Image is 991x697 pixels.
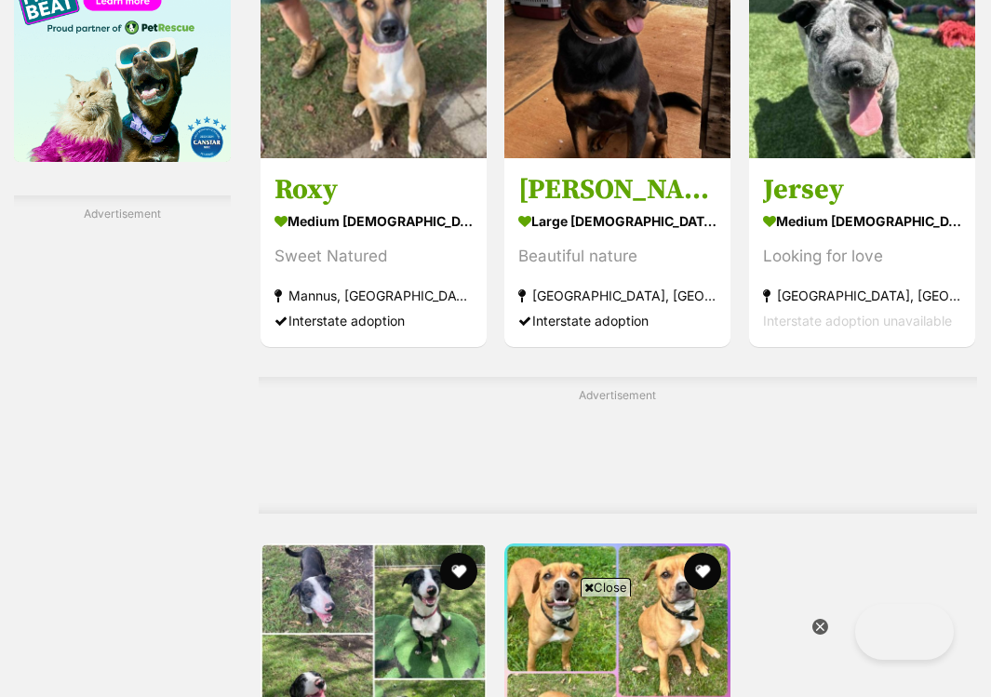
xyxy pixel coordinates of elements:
[518,172,716,208] h3: [PERSON_NAME]
[261,158,487,347] a: Roxy medium [DEMOGRAPHIC_DATA] Dog Sweet Natured Mannus, [GEOGRAPHIC_DATA] Interstate adoption
[275,208,473,235] strong: medium [DEMOGRAPHIC_DATA] Dog
[763,244,961,269] div: Looking for love
[855,604,954,660] iframe: Help Scout Beacon - Open
[581,578,631,596] span: Close
[749,158,975,347] a: Jersey medium [DEMOGRAPHIC_DATA] Dog Looking for love [GEOGRAPHIC_DATA], [GEOGRAPHIC_DATA] Inters...
[504,158,730,347] a: [PERSON_NAME] large [DEMOGRAPHIC_DATA] Dog Beautiful nature [GEOGRAPHIC_DATA], [GEOGRAPHIC_DATA] ...
[275,283,473,308] strong: Mannus, [GEOGRAPHIC_DATA]
[275,172,473,208] h3: Roxy
[157,604,835,688] iframe: Advertisement
[275,308,473,333] div: Interstate adoption
[279,411,957,495] iframe: Advertisement
[763,283,961,308] strong: [GEOGRAPHIC_DATA], [GEOGRAPHIC_DATA]
[518,308,716,333] div: Interstate adoption
[763,208,961,235] strong: medium [DEMOGRAPHIC_DATA] Dog
[763,313,952,328] span: Interstate adoption unavailable
[259,377,977,514] div: Advertisement
[763,172,961,208] h3: Jersey
[685,553,722,590] button: favourite
[518,283,716,308] strong: [GEOGRAPHIC_DATA], [GEOGRAPHIC_DATA]
[440,553,477,590] button: favourite
[275,244,473,269] div: Sweet Natured
[518,244,716,269] div: Beautiful nature
[518,208,716,235] strong: large [DEMOGRAPHIC_DATA] Dog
